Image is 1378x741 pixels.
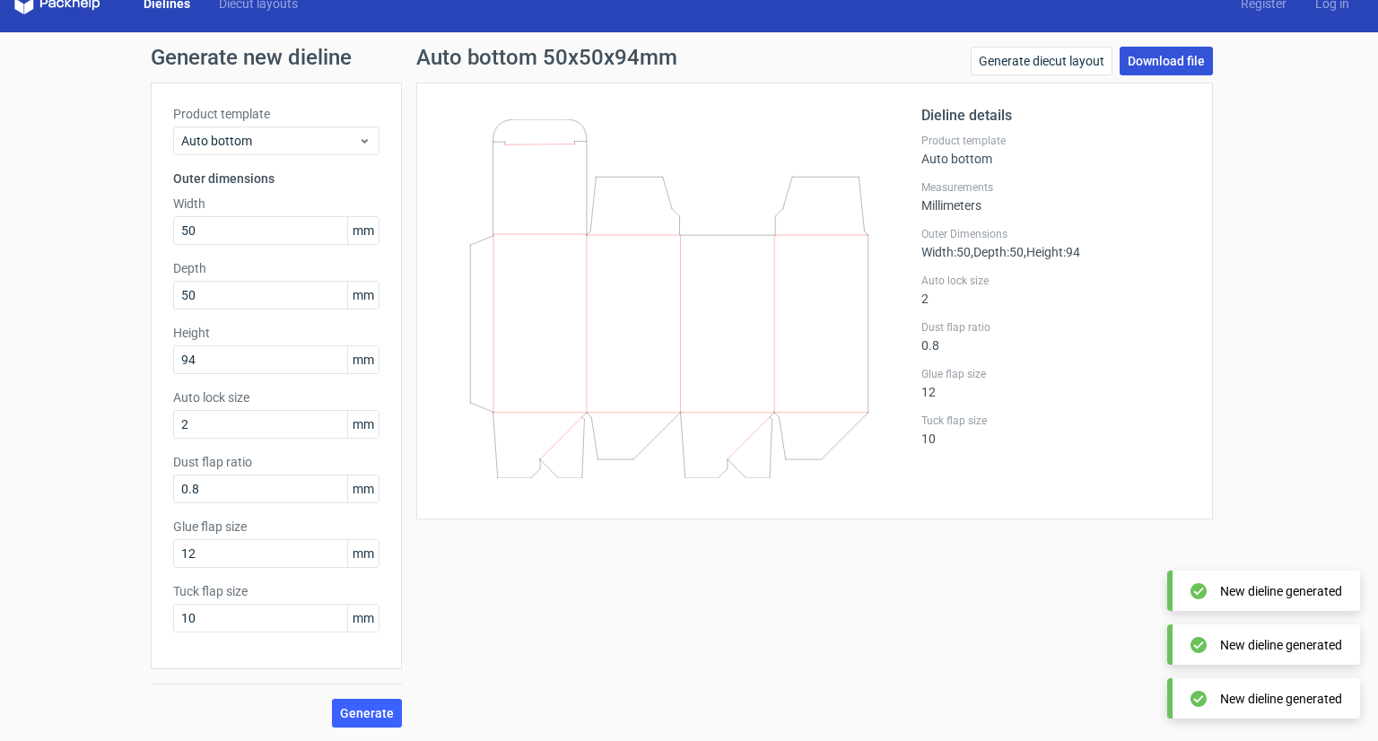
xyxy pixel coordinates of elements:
a: Generate diecut layout [971,47,1112,75]
label: Auto lock size [173,388,379,406]
label: Measurements [921,180,1190,195]
h2: Dieline details [921,105,1190,126]
span: mm [347,217,379,244]
span: Width : 50 [921,245,971,259]
div: Millimeters [921,180,1190,213]
label: Outer Dimensions [921,227,1190,241]
label: Glue flap size [921,367,1190,381]
div: 10 [921,414,1190,446]
a: Download file [1120,47,1213,75]
span: Auto bottom [181,132,358,150]
label: Width [173,195,379,213]
span: Generate [340,707,394,719]
label: Product template [921,134,1190,148]
span: mm [347,540,379,567]
span: mm [347,282,379,309]
span: mm [347,475,379,502]
span: , Depth : 50 [971,245,1024,259]
span: mm [347,605,379,632]
span: mm [347,346,379,373]
label: Auto lock size [921,274,1190,288]
label: Tuck flap size [921,414,1190,428]
label: Depth [173,259,379,277]
label: Product template [173,105,379,123]
label: Glue flap size [173,518,379,536]
div: New dieline generated [1220,582,1342,600]
label: Dust flap ratio [173,453,379,471]
h3: Outer dimensions [173,170,379,187]
label: Tuck flap size [173,582,379,600]
div: 0.8 [921,320,1190,353]
span: , Height : 94 [1024,245,1080,259]
span: mm [347,411,379,438]
div: 12 [921,367,1190,399]
div: New dieline generated [1220,690,1342,708]
div: Auto bottom [921,134,1190,166]
h1: Auto bottom 50x50x94mm [416,47,677,68]
label: Dust flap ratio [921,320,1190,335]
h1: Generate new dieline [151,47,1227,68]
button: Generate [332,699,402,728]
div: 2 [921,274,1190,306]
label: Height [173,324,379,342]
div: New dieline generated [1220,636,1342,654]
